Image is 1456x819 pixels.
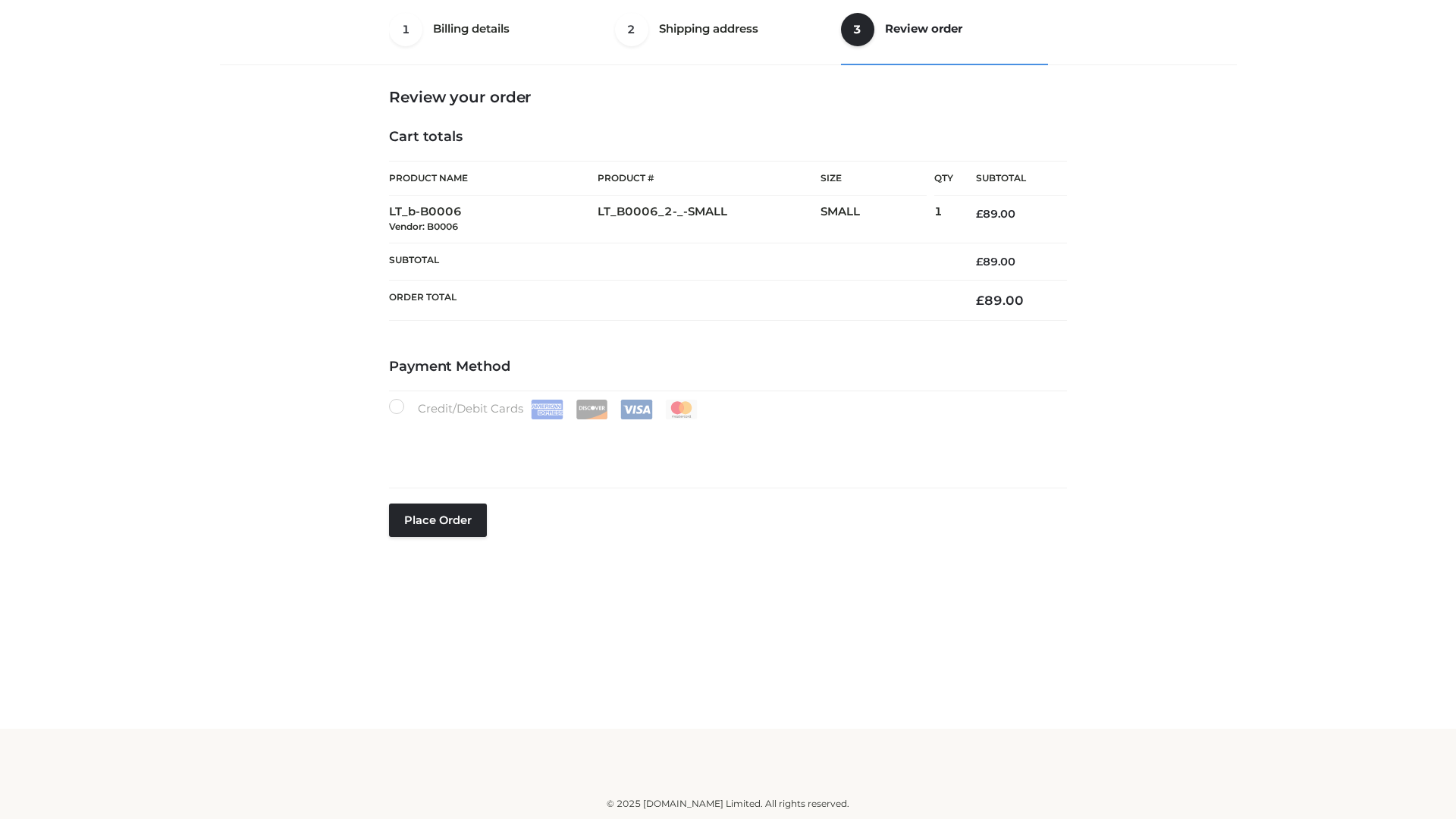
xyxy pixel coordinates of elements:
img: Visa [620,400,653,419]
th: Subtotal [389,243,953,280]
span: £ [976,207,983,221]
th: Size [821,162,927,196]
button: Place order [389,504,487,537]
td: LT_B0006_2-_-SMALL [598,196,821,243]
img: Mastercard [665,400,698,419]
th: Product Name [389,161,598,196]
th: Order Total [389,281,953,321]
td: 1 [934,196,953,243]
td: SMALL [821,196,934,243]
div: © 2025 [DOMAIN_NAME] Limited. All rights reserved. [225,796,1231,811]
bdi: 89.00 [976,207,1015,221]
th: Subtotal [953,162,1067,196]
img: Discover [576,400,608,419]
td: LT_b-B0006 [389,196,598,243]
bdi: 89.00 [976,293,1024,308]
img: Amex [531,400,563,419]
h3: Review your order [389,88,1067,106]
h4: Cart totals [389,129,1067,146]
iframe: Secure payment input frame [386,416,1064,472]
span: £ [976,255,983,268]
th: Product # [598,161,821,196]
bdi: 89.00 [976,255,1015,268]
small: Vendor: B0006 [389,221,458,232]
h4: Payment Method [389,359,1067,375]
label: Credit/Debit Cards [389,399,699,419]
th: Qty [934,161,953,196]
span: £ [976,293,984,308]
